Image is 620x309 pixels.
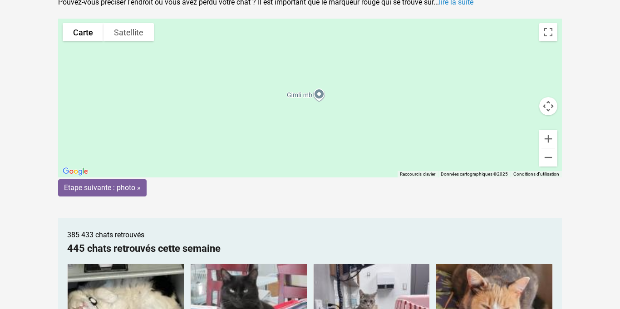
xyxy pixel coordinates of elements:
[67,243,553,255] h2: 445 chats retrouvés cette semaine
[539,148,557,167] button: Zoom arrière
[103,23,154,41] button: Afficher les images satellite
[63,23,103,41] button: Afficher un plan de ville
[513,172,559,177] a: Conditions d'utilisation (s'ouvre dans un nouvel onglet)
[60,166,90,177] a: Ouvrir cette zone dans Google Maps (s'ouvre dans une nouvelle fenêtre)
[539,23,557,41] button: Basculer en plein écran
[441,172,508,177] span: Données cartographiques ©2025
[539,130,557,148] button: Zoom avant
[60,166,90,177] img: Google
[400,171,435,177] button: Raccourcis-clavier
[67,231,144,239] span: 385 433 chats retrouvés
[539,97,557,115] button: Commandes de la caméra de la carte
[58,179,147,196] input: Etape suivante : photo »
